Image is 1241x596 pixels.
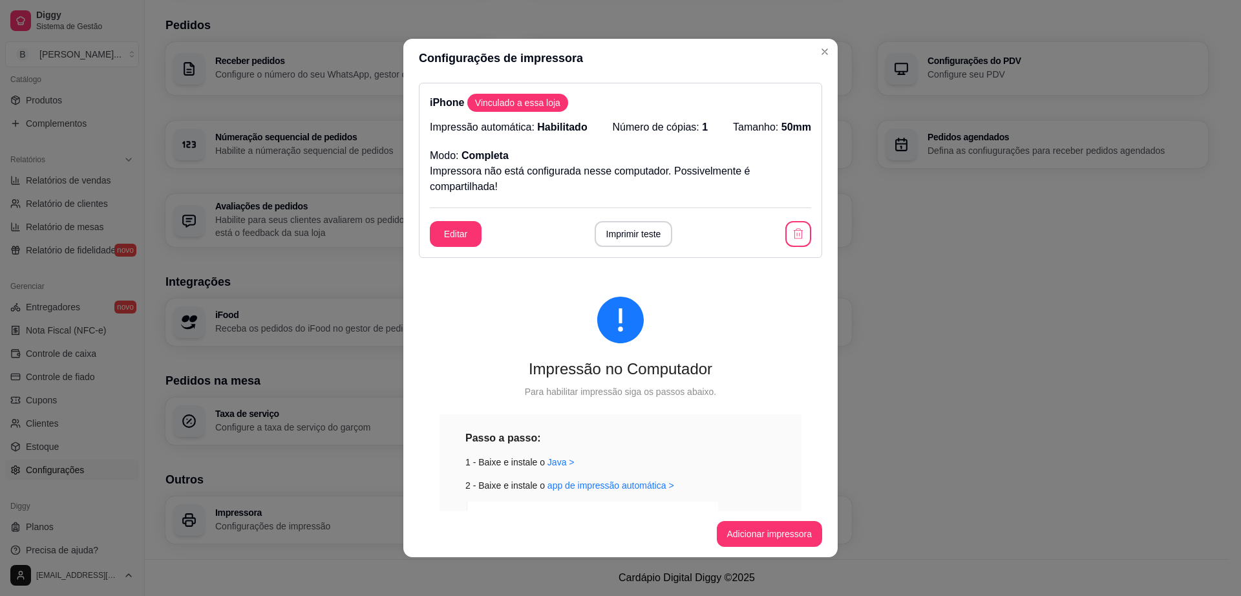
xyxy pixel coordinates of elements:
[440,385,801,399] div: Para habilitar impressão siga os passos abaixo.
[403,39,838,78] header: Configurações de impressora
[465,455,776,469] div: 1 - Baixe e instale o
[781,122,811,133] span: 50mm
[430,221,482,247] button: Editar
[430,94,811,112] p: iPhone
[733,120,811,135] p: Tamanho:
[430,148,509,164] p: Modo:
[465,478,776,493] div: 2 - Baixe e instale o
[595,221,673,247] button: Imprimir teste
[814,41,835,62] button: Close
[440,359,801,379] div: Impressão no Computador
[717,521,823,547] button: Adicionar impressora
[537,122,587,133] span: Habilitado
[461,150,509,161] span: Completa
[613,120,708,135] p: Número de cópias:
[430,164,811,195] p: Impressora não está configurada nesse computador. Possivelmente é compartilhada!
[702,122,708,133] span: 1
[597,297,644,343] span: exclamation-circle
[470,96,566,109] span: Vinculado a essa loja
[547,480,674,491] a: app de impressão automática >
[465,432,541,443] strong: Passo a passo:
[547,457,575,467] a: Java >
[430,120,588,135] p: Impressão automática:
